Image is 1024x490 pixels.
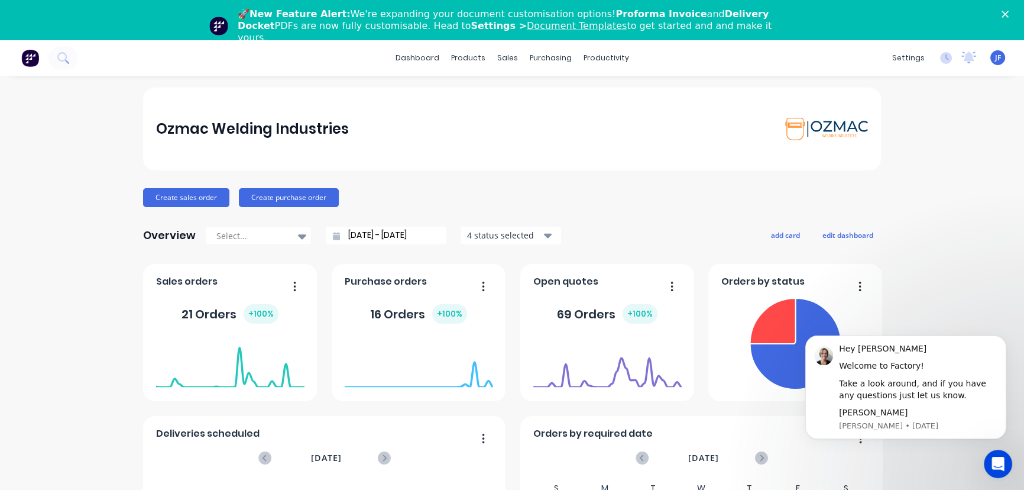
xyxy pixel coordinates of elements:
[688,452,719,465] span: [DATE]
[785,118,868,140] img: Ozmac Welding Industries
[345,275,427,289] span: Purchase orders
[311,452,342,465] span: [DATE]
[533,275,598,289] span: Open quotes
[886,49,931,67] div: settings
[557,304,657,324] div: 69 Orders
[471,20,627,31] b: Settings >
[156,275,218,289] span: Sales orders
[491,49,524,67] div: sales
[432,304,467,324] div: + 100 %
[461,227,561,244] button: 4 status selected
[238,8,796,44] div: 🚀 We're expanding your document customisation options! and PDFs are now fully customisable. Head ...
[238,8,769,31] b: Delivery Docket
[143,224,196,247] div: Overview
[143,188,229,207] button: Create sales order
[788,318,1024,458] iframe: Intercom notifications message
[249,8,351,20] b: New Feature Alert:
[533,427,653,441] span: Orders by required date
[524,49,578,67] div: purchasing
[21,49,39,67] img: Factory
[623,304,657,324] div: + 100 %
[390,49,445,67] a: dashboard
[244,304,278,324] div: + 100 %
[527,20,627,31] a: Document Templates
[815,227,881,243] button: edit dashboard
[995,53,1001,63] span: JF
[1002,11,1013,18] div: Close
[445,49,491,67] div: products
[615,8,707,20] b: Proforma Invoice
[182,304,278,324] div: 21 Orders
[239,188,339,207] button: Create purchase order
[721,275,805,289] span: Orders by status
[156,117,349,141] div: Ozmac Welding Industries
[467,229,542,241] div: 4 status selected
[370,304,467,324] div: 16 Orders
[209,17,228,36] img: Profile image for Team
[984,450,1012,478] iframe: Intercom live chat
[763,227,808,243] button: add card
[578,49,635,67] div: productivity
